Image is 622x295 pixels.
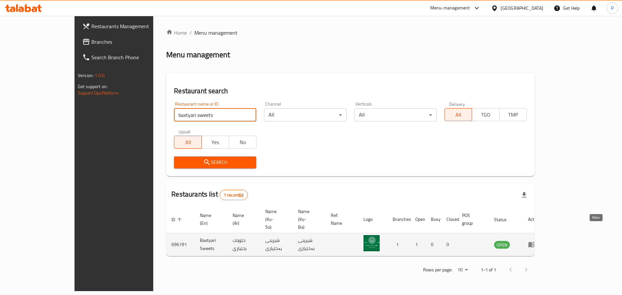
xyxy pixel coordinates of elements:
[472,108,499,121] button: TGO
[260,233,293,256] td: شیرینی بەختیاری
[502,110,524,119] span: TMP
[293,233,326,256] td: شیرینی بەختیاری
[410,206,426,233] th: Open
[387,233,410,256] td: 1
[611,5,614,12] span: P
[78,82,108,91] span: Get support on:
[171,189,248,200] h2: Restaurants list
[232,138,254,147] span: No
[331,211,351,227] span: Ref. Name
[174,108,256,121] input: Search for restaurant name or ID..
[387,206,410,233] th: Branches
[494,216,515,223] span: Status
[441,206,457,233] th: Closed
[77,34,179,50] a: Branches
[171,216,184,223] span: ID
[423,266,452,274] p: Rows per page:
[265,208,285,231] span: Name (Ku-So)
[298,208,318,231] span: Name (Ku-Ba)
[77,50,179,65] a: Search Branch Phone
[194,29,237,37] span: Menu management
[174,156,256,168] button: Search
[177,138,199,147] span: All
[462,211,481,227] span: POS group
[501,5,543,12] div: [GEOGRAPHIC_DATA]
[363,235,380,251] img: Baxtyari Sweets
[91,38,173,46] span: Branches
[78,89,119,97] a: Support.OpsPlatform
[449,102,465,106] label: Delivery
[200,211,220,227] span: Name (En)
[233,211,252,227] span: Name (Ar)
[499,108,527,121] button: TMP
[220,192,248,198] span: 1 record(s)
[229,136,256,149] button: No
[426,206,441,233] th: Busy
[430,4,470,12] div: Menu-management
[475,110,497,119] span: TGO
[410,233,426,256] td: 1
[204,138,226,147] span: Yes
[481,266,496,274] p: 1-1 of 1
[426,233,441,256] td: 0
[444,108,472,121] button: All
[195,233,227,256] td: Baxtyari Sweets
[220,190,248,200] div: Total records count
[166,233,195,256] td: 696191
[447,110,469,119] span: All
[202,136,229,149] button: Yes
[523,206,545,233] th: Action
[264,108,346,121] div: All
[190,29,192,37] li: /
[95,71,105,80] span: 1.0.0
[174,136,202,149] button: All
[494,241,510,249] span: OPEN
[179,158,251,166] span: Search
[166,29,535,37] nav: breadcrumb
[227,233,260,256] td: حلويات بختياري
[77,18,179,34] a: Restaurants Management
[174,86,527,96] h2: Restaurant search
[441,233,457,256] td: 0
[358,206,387,233] th: Logo
[166,206,545,256] table: enhanced table
[179,129,190,134] label: Upsell
[166,50,230,60] h2: Menu management
[455,265,470,275] div: Rows per page:
[91,53,173,61] span: Search Branch Phone
[354,108,437,121] div: All
[91,22,173,30] span: Restaurants Management
[78,71,94,80] span: Version:
[516,187,532,203] div: Export file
